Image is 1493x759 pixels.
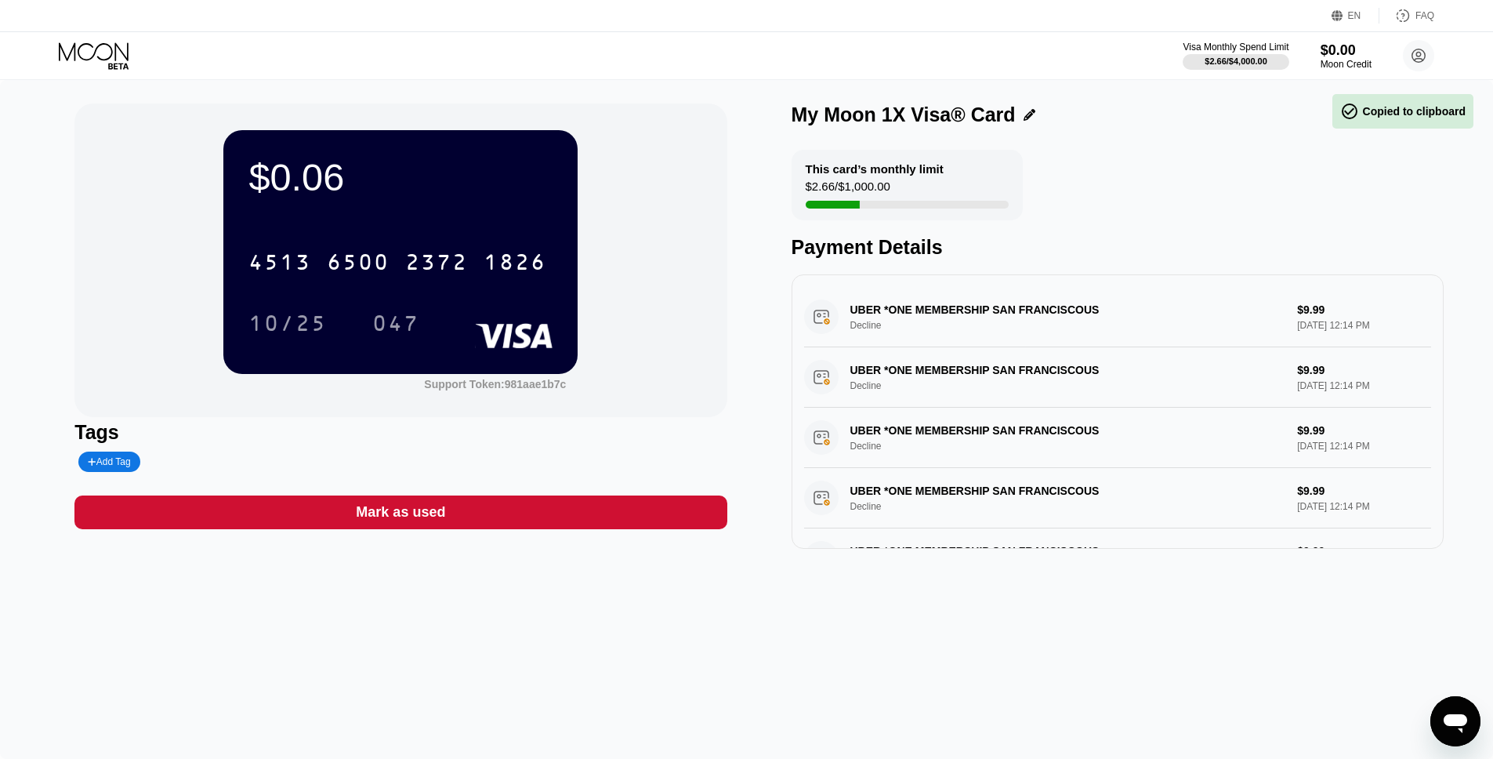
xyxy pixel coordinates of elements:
[405,252,468,277] div: 2372
[1321,42,1372,59] div: $0.00
[248,252,311,277] div: 4513
[1340,102,1359,121] span: 
[1340,102,1466,121] div: Copied to clipboard
[248,155,553,199] div: $0.06
[1348,10,1361,21] div: EN
[239,242,556,281] div: 4513650023721826
[806,180,890,201] div: $2.66 / $1,000.00
[1183,42,1288,53] div: Visa Monthly Spend Limit
[74,421,727,444] div: Tags
[792,236,1444,259] div: Payment Details
[806,162,944,176] div: This card’s monthly limit
[1430,696,1480,746] iframe: Button to launch messaging window
[248,313,327,338] div: 10/25
[1321,42,1372,70] div: $0.00Moon Credit
[356,503,445,521] div: Mark as used
[88,456,130,467] div: Add Tag
[424,378,566,390] div: Support Token:981aae1b7c
[1415,10,1434,21] div: FAQ
[1205,56,1267,66] div: $2.66 / $4,000.00
[792,103,1016,126] div: My Moon 1X Visa® Card
[1321,59,1372,70] div: Moon Credit
[372,313,419,338] div: 047
[1332,8,1379,24] div: EN
[424,378,566,390] div: Support Token: 981aae1b7c
[1183,42,1288,70] div: Visa Monthly Spend Limit$2.66/$4,000.00
[78,452,140,472] div: Add Tag
[237,303,339,343] div: 10/25
[327,252,390,277] div: 6500
[74,496,727,529] div: Mark as used
[361,303,431,343] div: 047
[1379,8,1434,24] div: FAQ
[484,252,546,277] div: 1826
